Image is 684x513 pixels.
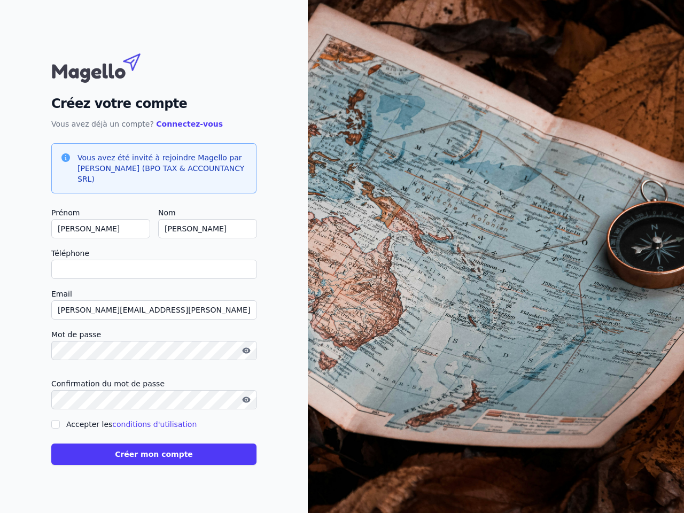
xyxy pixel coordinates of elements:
[158,206,256,219] label: Nom
[51,328,256,341] label: Mot de passe
[51,94,256,113] h2: Créez votre compte
[51,287,256,300] label: Email
[51,118,256,130] p: Vous avez déjà un compte?
[156,120,223,128] a: Connectez-vous
[66,420,197,429] label: Accepter les
[112,420,197,429] a: conditions d'utilisation
[51,206,150,219] label: Prénom
[51,377,256,390] label: Confirmation du mot de passe
[51,48,164,85] img: Magello
[51,444,256,465] button: Créer mon compte
[51,247,256,260] label: Téléphone
[77,152,247,184] h3: Vous avez été invité à rejoindre Magello par [PERSON_NAME] (BPO TAX & ACCOUNTANCY SRL)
